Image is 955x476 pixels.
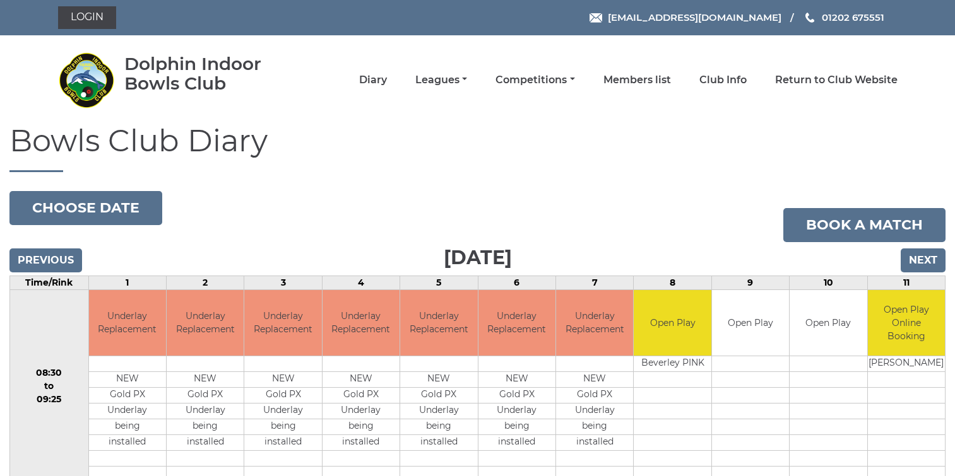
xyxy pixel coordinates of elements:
[89,435,166,451] td: installed
[244,419,321,435] td: being
[323,419,400,435] td: being
[603,73,671,87] a: Members list
[89,419,166,435] td: being
[400,419,477,435] td: being
[868,290,946,356] td: Open Play Online Booking
[58,6,116,29] a: Login
[415,73,467,87] a: Leagues
[400,403,477,419] td: Underlay
[556,419,633,435] td: being
[590,10,781,25] a: Email [EMAIL_ADDRESS][DOMAIN_NAME]
[322,276,400,289] td: 4
[244,372,321,388] td: NEW
[167,419,244,435] td: being
[712,290,789,356] td: Open Play
[167,403,244,419] td: Underlay
[244,403,321,419] td: Underlay
[166,276,244,289] td: 2
[400,372,477,388] td: NEW
[89,290,166,356] td: Underlay Replacement
[783,208,946,242] a: Book a match
[89,388,166,403] td: Gold PX
[323,372,400,388] td: NEW
[590,13,602,23] img: Email
[167,388,244,403] td: Gold PX
[478,276,555,289] td: 6
[244,388,321,403] td: Gold PX
[555,276,633,289] td: 7
[901,248,946,272] input: Next
[9,124,946,172] h1: Bowls Club Diary
[167,290,244,356] td: Underlay Replacement
[323,403,400,419] td: Underlay
[804,10,884,25] a: Phone us 01202 675551
[867,276,946,289] td: 11
[167,372,244,388] td: NEW
[790,276,867,289] td: 10
[58,52,115,108] img: Dolphin Indoor Bowls Club
[775,73,898,87] a: Return to Club Website
[556,403,633,419] td: Underlay
[9,248,82,272] input: Previous
[495,73,574,87] a: Competitions
[89,403,166,419] td: Underlay
[400,435,477,451] td: installed
[359,73,387,87] a: Diary
[478,290,555,356] td: Underlay Replacement
[556,372,633,388] td: NEW
[124,54,298,93] div: Dolphin Indoor Bowls Club
[478,435,555,451] td: installed
[400,388,477,403] td: Gold PX
[478,388,555,403] td: Gold PX
[478,403,555,419] td: Underlay
[88,276,166,289] td: 1
[868,356,946,372] td: [PERSON_NAME]
[805,13,814,23] img: Phone us
[478,372,555,388] td: NEW
[400,290,477,356] td: Underlay Replacement
[244,435,321,451] td: installed
[556,388,633,403] td: Gold PX
[323,290,400,356] td: Underlay Replacement
[323,435,400,451] td: installed
[699,73,747,87] a: Club Info
[822,11,884,23] span: 01202 675551
[478,419,555,435] td: being
[711,276,789,289] td: 9
[790,290,867,356] td: Open Play
[323,388,400,403] td: Gold PX
[9,191,162,225] button: Choose date
[167,435,244,451] td: installed
[89,372,166,388] td: NEW
[400,276,478,289] td: 5
[556,435,633,451] td: installed
[244,276,322,289] td: 3
[634,276,711,289] td: 8
[634,290,711,356] td: Open Play
[556,290,633,356] td: Underlay Replacement
[634,356,711,372] td: Beverley PINK
[244,290,321,356] td: Underlay Replacement
[608,11,781,23] span: [EMAIL_ADDRESS][DOMAIN_NAME]
[10,276,89,289] td: Time/Rink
